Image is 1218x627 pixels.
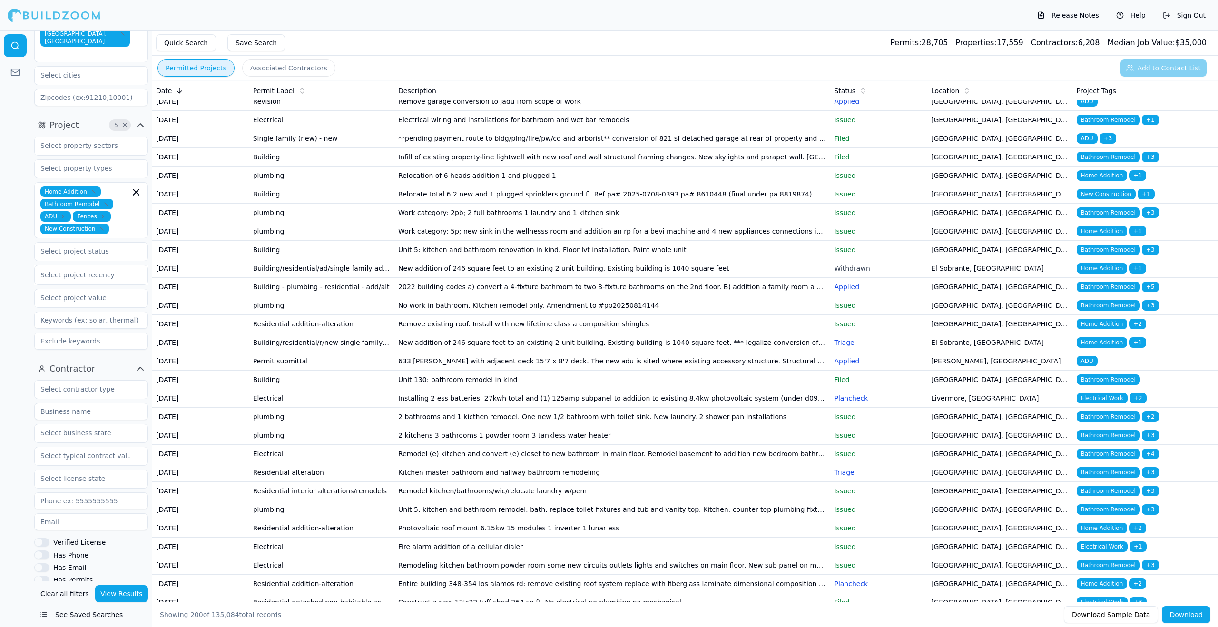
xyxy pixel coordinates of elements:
label: Has Phone [53,552,88,558]
td: [DATE] [152,389,249,408]
div: Location [931,86,1069,96]
span: + 3 [1142,300,1159,311]
span: Santa [PERSON_NAME]-[GEOGRAPHIC_DATA], [GEOGRAPHIC_DATA] [40,21,130,47]
input: Exclude keywords [34,333,148,350]
p: Applied [834,282,923,292]
span: + 2 [1130,393,1147,403]
td: [GEOGRAPHIC_DATA], [GEOGRAPHIC_DATA] [927,315,1072,333]
td: Electrical wiring and installations for bathroom and wet bar remodels [394,111,830,129]
p: Plancheck [834,393,923,403]
td: **pending payment route to bldg/plng/fire/pw/cd and arborist** conversion of 821 sf detached gara... [394,129,830,148]
td: [DATE] [152,538,249,556]
span: Bathroom Remodel [40,199,113,209]
td: Building [249,241,394,259]
button: Save Search [227,34,285,51]
td: [DATE] [152,129,249,148]
p: Issued [834,208,923,217]
span: Bathroom Remodel [1077,449,1140,459]
span: 5 [111,120,121,130]
td: [DATE] [152,500,249,519]
p: Issued [834,431,923,440]
td: El Sobrante, [GEOGRAPHIC_DATA] [927,333,1072,352]
td: Remove garage conversion to jadu from scope of work [394,92,830,111]
td: [GEOGRAPHIC_DATA], [GEOGRAPHIC_DATA] [927,111,1072,129]
p: Filed [834,134,923,143]
td: plumbing [249,408,394,426]
input: Select project value [35,289,136,306]
span: Home Addition [1077,578,1128,589]
td: [DATE] [152,519,249,538]
span: Contractors: [1031,38,1078,47]
span: + 1 [1138,189,1155,199]
span: Electrical Work [1077,597,1128,607]
td: New addition of 246 square feet to an existing 2 unit building. Existing building is 1040 square ... [394,259,830,278]
span: Home Addition [40,186,101,197]
td: El Sobrante, [GEOGRAPHIC_DATA] [927,259,1072,278]
td: Residential alteration [249,463,394,482]
div: Description [398,86,826,96]
td: [GEOGRAPHIC_DATA], [GEOGRAPHIC_DATA] [927,426,1072,445]
td: [DATE] [152,111,249,129]
span: + 3 [1142,207,1159,218]
td: 2022 building codes a) convert a 4-fixture bathroom to two 3-fixture bathrooms on the 2nd floor. ... [394,278,830,296]
td: Permit submittal [249,352,394,371]
button: Download [1162,606,1210,623]
span: New Construction [1077,189,1136,199]
td: [GEOGRAPHIC_DATA], [GEOGRAPHIC_DATA] [927,519,1072,538]
div: Showing of total records [160,610,281,619]
td: Unit 5: kitchen and bathroom remodel: bath: replace toilet fixtures and tub and vanity top. Kitch... [394,500,830,519]
td: Construct a new 12'x22 tuff shed 264 sq.ft. No electrical no plumbing no mechanical [394,593,830,612]
td: [GEOGRAPHIC_DATA], [GEOGRAPHIC_DATA] [927,575,1072,593]
button: Sign Out [1158,8,1210,23]
td: [DATE] [152,593,249,612]
div: Permit Label [253,86,391,96]
span: + 3 [1142,245,1159,255]
td: Building/residential/r/new single family-duplex [249,333,394,352]
td: Unit 130: bathroom remodel in kind [394,371,830,389]
td: Residential addition-alteration [249,519,394,538]
input: Zipcodes (ex:91210,10001) [34,89,148,106]
span: Bathroom Remodel [1077,282,1140,292]
p: Issued [834,412,923,421]
input: Business name [34,403,148,420]
td: Relocation of 6 heads addition 1 and plugged 1 [394,167,830,185]
input: Select cities [35,67,136,84]
td: [GEOGRAPHIC_DATA], [GEOGRAPHIC_DATA] [927,278,1072,296]
td: [DATE] [152,482,249,500]
span: + 1 [1129,170,1146,181]
td: [DATE] [152,204,249,222]
p: Issued [834,115,923,125]
button: Download Sample Data [1064,606,1158,623]
input: Select project status [35,243,136,260]
label: Has Permits [53,577,93,583]
p: Applied [834,356,923,366]
td: Residential interior alterations/remodels [249,482,394,500]
td: Remodel kitchen/bathrooms/wic/relocate laundry w/pem [394,482,830,500]
td: [DATE] [152,167,249,185]
td: [GEOGRAPHIC_DATA], [GEOGRAPHIC_DATA] [927,593,1072,612]
td: Building/residential/ad/single family addition [249,259,394,278]
p: Issued [834,301,923,310]
span: Clear Project filters [121,123,128,127]
td: [GEOGRAPHIC_DATA], [GEOGRAPHIC_DATA] [927,148,1072,167]
div: 6,208 [1031,37,1100,49]
span: Home Addition [1077,263,1128,274]
span: Home Addition [1077,226,1128,236]
span: + 2 [1129,523,1146,533]
td: Infill of existing property-line lightwell with new roof and wall structural framing changes. New... [394,148,830,167]
p: Issued [834,542,923,551]
td: [GEOGRAPHIC_DATA], [GEOGRAPHIC_DATA] [927,556,1072,575]
td: Installing 2 ess batteries. 27kwh total and (1) 125amp subpanel to addition to existing 8.4kw pho... [394,389,830,408]
td: [DATE] [152,333,249,352]
p: Issued [834,449,923,459]
span: Bathroom Remodel [1077,115,1140,125]
span: Bathroom Remodel [1077,486,1140,496]
span: + 3 [1142,504,1159,515]
p: Triage [834,468,923,477]
span: Electrical Work [1077,541,1128,552]
button: Release Notes [1032,8,1104,23]
td: Residential addition-alteration [249,575,394,593]
span: + 3 [1142,560,1159,570]
span: Bathroom Remodel [1077,300,1140,311]
td: [DATE] [152,241,249,259]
